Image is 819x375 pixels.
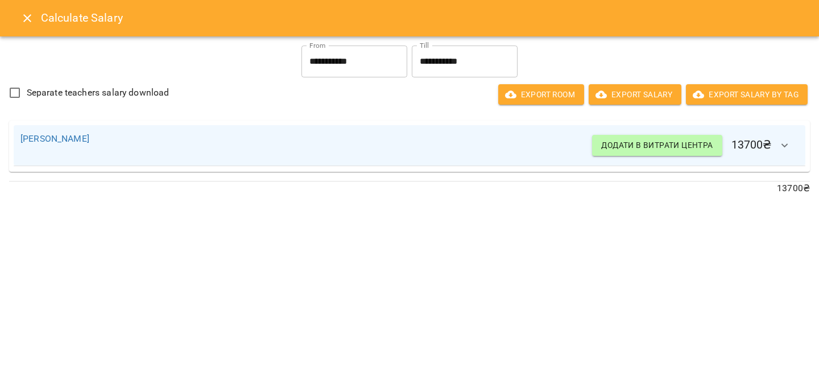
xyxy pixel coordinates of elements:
span: Додати в витрати центра [601,138,713,152]
span: Export Salary by Tag [695,88,799,101]
button: Export Salary [589,84,681,105]
p: 13700 ₴ [9,182,810,195]
span: Export Salary [598,88,672,101]
button: Close [14,5,41,32]
span: Separate teachers salary download [27,86,169,100]
a: [PERSON_NAME] [20,133,89,144]
button: Додати в витрати центра [592,135,722,155]
button: Export room [498,84,584,105]
h6: 13700 ₴ [592,132,799,159]
h6: Calculate Salary [41,9,805,27]
button: Export Salary by Tag [686,84,808,105]
span: Export room [507,88,575,101]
